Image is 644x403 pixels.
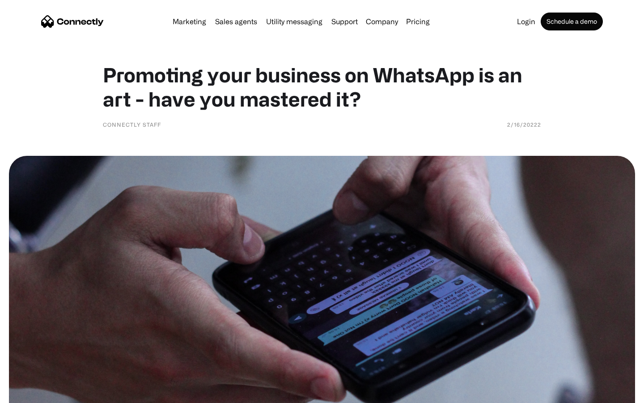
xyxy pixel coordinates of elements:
a: Schedule a demo [541,13,603,30]
a: Support [328,18,361,25]
div: Company [366,15,398,28]
div: 2/16/20222 [507,120,541,129]
a: Utility messaging [263,18,326,25]
a: Sales agents [212,18,261,25]
aside: Language selected: English [9,387,54,400]
div: Connectly Staff [103,120,161,129]
a: Marketing [169,18,210,25]
a: Login [513,18,539,25]
ul: Language list [18,387,54,400]
h1: Promoting your business on WhatsApp is an art - have you mastered it? [103,63,541,111]
a: Pricing [402,18,433,25]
